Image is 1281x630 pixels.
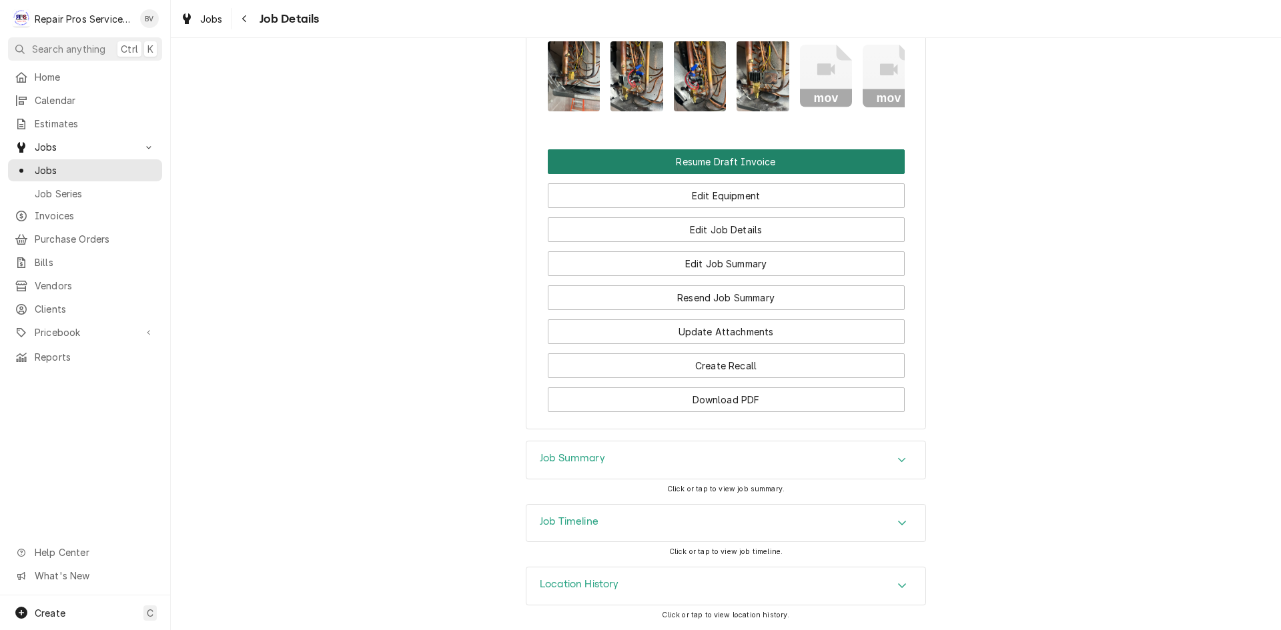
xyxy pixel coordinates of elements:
img: TT4cUiKvSceLLpoha0E8 [737,41,789,111]
span: Jobs [35,163,155,177]
span: Ctrl [121,42,138,56]
div: Button Group Row [548,276,905,310]
button: Resend Job Summary [548,285,905,310]
div: Brian Volker's Avatar [140,9,159,28]
button: Accordion Details Expand Trigger [526,441,925,479]
button: Download PDF [548,387,905,412]
div: Accordion Header [526,567,925,605]
button: Create Recall [548,353,905,378]
h3: Job Timeline [540,515,598,528]
a: Invoices [8,205,162,227]
span: Jobs [200,12,223,26]
h3: Location History [540,578,619,591]
button: Edit Equipment [548,183,905,208]
span: Invoices [35,209,155,223]
div: Button Group Row [548,149,905,174]
button: Resume Draft Invoice [548,149,905,174]
a: Purchase Orders [8,228,162,250]
a: Jobs [8,159,162,181]
a: Vendors [8,275,162,297]
div: Job Timeline [526,504,926,543]
button: mov [800,41,853,111]
button: mov [863,41,915,111]
span: What's New [35,569,154,583]
a: Home [8,66,162,88]
div: Button Group Row [548,310,905,344]
img: f2FIVOqS4SsZuG8U40TP [610,41,663,111]
button: Update Attachments [548,319,905,344]
span: Home [35,70,155,84]
span: Search anything [32,42,105,56]
div: Button Group Row [548,378,905,412]
img: bQ6Ec5RIfn0RowCuABlO [674,41,727,111]
div: BV [140,9,159,28]
span: Click or tap to view location history. [662,611,789,619]
a: Estimates [8,113,162,135]
span: Purchase Orders [35,232,155,246]
button: Edit Job Summary [548,251,905,276]
div: Accordion Header [526,441,925,479]
span: Help Center [35,545,154,559]
a: Go to Jobs [8,136,162,158]
div: Button Group Row [548,344,905,378]
span: C [147,606,153,620]
div: Repair Pros Services Inc's Avatar [12,9,31,28]
div: Repair Pros Services Inc [35,12,133,26]
button: Accordion Details Expand Trigger [526,567,925,605]
span: Calendar [35,93,155,107]
button: Search anythingCtrlK [8,37,162,61]
div: Job Summary [526,441,926,479]
span: Jobs [35,140,135,154]
span: Bills [35,255,155,269]
span: Job Details [256,10,320,28]
div: Attachments [548,18,905,122]
span: Attachments [548,31,905,122]
a: Go to Help Center [8,541,162,563]
button: Navigate back [234,8,256,29]
a: Calendar [8,89,162,111]
div: Accordion Header [526,505,925,542]
a: Go to Pricebook [8,321,162,343]
img: us7eKJvWS661XaBmhzrh [548,41,600,111]
a: Reports [8,346,162,368]
div: R [12,9,31,28]
span: Click or tap to view job summary. [667,485,785,493]
div: Button Group Row [548,208,905,242]
span: Estimates [35,117,155,131]
a: Bills [8,251,162,273]
h3: Job Summary [540,452,605,465]
a: Job Series [8,183,162,205]
span: Click or tap to view job timeline. [669,547,783,556]
span: Job Series [35,187,155,201]
span: Clients [35,302,155,316]
span: Pricebook [35,325,135,339]
span: K [147,42,153,56]
div: Button Group [548,149,905,412]
div: Button Group Row [548,174,905,208]
button: Edit Job Details [548,217,905,242]
div: Button Group Row [548,242,905,276]
a: Jobs [175,8,228,30]
a: Go to What's New [8,565,162,587]
span: Reports [35,350,155,364]
span: Create [35,607,65,619]
div: Location History [526,567,926,605]
a: Clients [8,298,162,320]
button: Accordion Details Expand Trigger [526,505,925,542]
span: Vendors [35,279,155,293]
